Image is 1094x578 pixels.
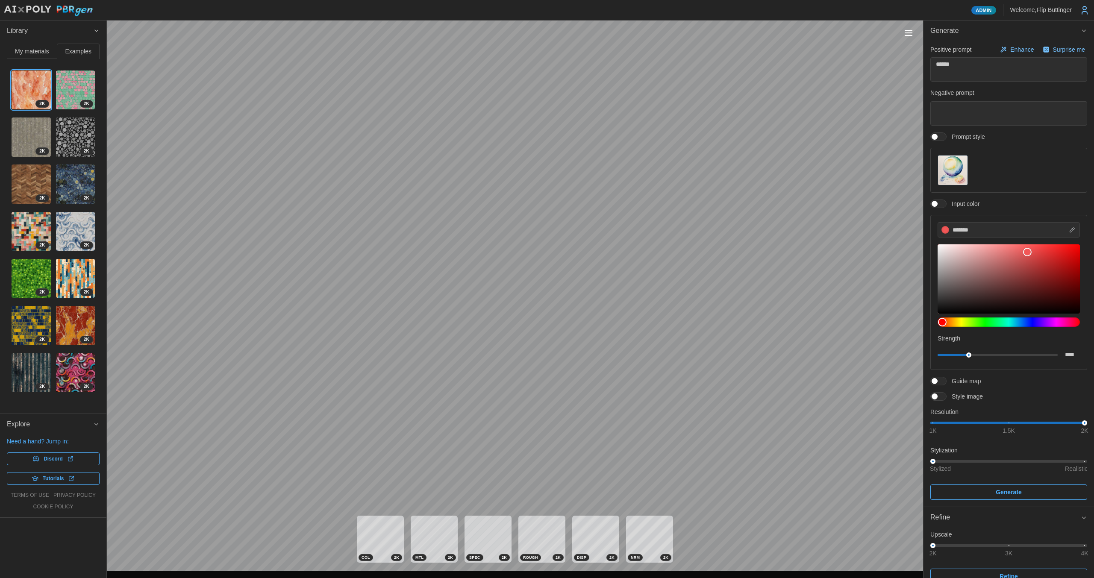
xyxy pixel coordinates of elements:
img: JRFGPhhRt5Yj1BDkBmTq [12,259,51,298]
img: xFUu4JYEYTMgrsbqNkuZ [12,117,51,157]
span: DISP [577,555,586,560]
p: Resolution [930,408,1087,416]
img: x8yfbN4GTchSu5dOOcil [12,70,51,110]
span: 2 K [663,555,668,560]
a: Hz2WzdisDSdMN9J5i1Bs2K [56,164,96,204]
span: Discord [44,453,63,465]
span: 2 K [84,100,89,107]
span: 2 K [84,336,89,343]
a: cookie policy [33,503,73,511]
p: Positive prompt [930,45,971,54]
img: Hz2WzdisDSdMN9J5i1Bs [56,164,95,204]
a: VHlsLYLO2dYIXbUDQv9T2K [11,353,51,393]
a: Tutorials [7,472,100,485]
img: A4Ip82XD3EJnSCKI0NXd [56,70,95,110]
a: rHikvvBoB3BgiCY53ZRV2K [56,117,96,157]
span: Generate [930,21,1081,41]
a: E0WDekRgOSM6MXRuYTC42K [56,258,96,299]
span: My materials [15,48,49,54]
p: Need a hand? Jump in: [7,437,100,446]
img: BaNnYycJ0fHhekiD6q2s [56,212,95,251]
button: Generate [923,21,1094,41]
span: Tutorials [43,472,64,484]
span: 2 K [84,383,89,390]
span: MTL [415,555,423,560]
p: Surprise me [1053,45,1087,54]
span: Library [7,21,93,41]
a: PtnkfkJ0rlOgzqPVzBbq2K [56,305,96,346]
div: Generate [923,41,1094,507]
a: x8yfbN4GTchSu5dOOcil2K [11,70,51,110]
span: 2 K [39,289,45,296]
span: 2 K [556,555,561,560]
span: SPEC [469,555,480,560]
p: Welcome, Flip Buttinger [1010,6,1072,14]
div: Refine [930,512,1081,523]
a: xGfjer9ro03ZFYxz6oRE2K [11,164,51,204]
button: Surprise me [1041,44,1087,56]
span: COL [362,555,370,560]
span: 2 K [39,383,45,390]
button: Enhance [998,44,1036,56]
span: 2 K [39,148,45,155]
img: xGfjer9ro03ZFYxz6oRE [12,164,51,204]
img: HoR2omZZLXJGORTLu1Xa [12,212,51,251]
span: Generate [996,485,1022,499]
span: Admin [976,6,991,14]
img: VHlsLYLO2dYIXbUDQv9T [12,353,51,393]
button: Toggle viewport controls [903,27,915,39]
span: 2 K [502,555,507,560]
img: PtnkfkJ0rlOgzqPVzBbq [56,306,95,345]
button: Prompt style [938,155,968,185]
span: Prompt style [947,132,985,141]
button: Generate [930,484,1087,500]
span: 2 K [84,289,89,296]
span: Guide map [947,377,981,385]
span: 2 K [39,195,45,202]
a: HoR2omZZLXJGORTLu1Xa2K [11,211,51,252]
p: Negative prompt [930,88,1087,97]
img: E0WDekRgOSM6MXRuYTC4 [56,259,95,298]
a: terms of use [11,492,49,499]
span: 2 K [84,148,89,155]
img: AIxPoly PBRgen [3,5,93,17]
span: 2 K [84,242,89,249]
span: 2 K [39,336,45,343]
p: Upscale [930,530,1087,539]
img: Prompt style [938,156,968,185]
a: Discord [7,452,100,465]
button: Refine [923,507,1094,528]
span: 2 K [39,242,45,249]
span: 2 K [84,195,89,202]
span: Explore [7,414,93,435]
p: Stylization [930,446,1087,455]
p: Strength [938,334,1080,343]
a: BaNnYycJ0fHhekiD6q2s2K [56,211,96,252]
span: ROUGH [523,555,538,560]
p: Enhance [1010,45,1035,54]
span: 2 K [448,555,453,560]
a: SqvTK9WxGY1p835nerRz2K [11,305,51,346]
a: JRFGPhhRt5Yj1BDkBmTq2K [11,258,51,299]
span: 2 K [39,100,45,107]
span: Style image [947,392,983,401]
img: CHIX8LGRgTTB8f7hNWti [56,353,95,393]
span: NRM [631,555,640,560]
a: xFUu4JYEYTMgrsbqNkuZ2K [11,117,51,157]
span: Examples [65,48,91,54]
img: SqvTK9WxGY1p835nerRz [12,306,51,345]
img: rHikvvBoB3BgiCY53ZRV [56,117,95,157]
span: Input color [947,200,979,208]
a: A4Ip82XD3EJnSCKI0NXd2K [56,70,96,110]
span: 2 K [609,555,615,560]
a: CHIX8LGRgTTB8f7hNWti2K [56,353,96,393]
a: privacy policy [53,492,96,499]
span: 2 K [394,555,399,560]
